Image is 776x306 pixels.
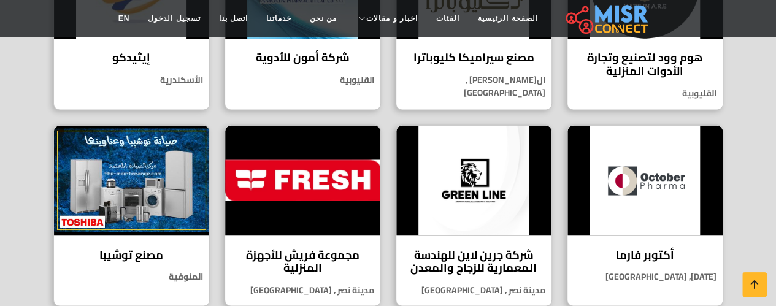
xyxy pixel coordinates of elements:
[63,248,200,261] h4: مصنع توشيبا
[346,7,427,30] a: اخبار و مقالات
[567,125,723,235] img: أكتوبر فارما
[217,124,388,306] a: مجموعة فريش للأجهزة المنزلية مجموعة فريش للأجهزة المنزلية مدينة نصر , [GEOGRAPHIC_DATA]
[566,3,648,34] img: main.misr_connect
[234,51,371,64] h4: شركة أمون للأدوية
[109,7,139,30] a: EN
[225,125,380,235] img: مجموعة فريش للأجهزة المنزلية
[469,7,547,30] a: الصفحة الرئيسية
[396,74,551,99] p: ال[PERSON_NAME] , [GEOGRAPHIC_DATA]
[301,7,346,30] a: من نحن
[257,7,301,30] a: خدماتنا
[225,283,380,296] p: مدينة نصر , [GEOGRAPHIC_DATA]
[54,74,209,86] p: الأسكندرية
[427,7,469,30] a: الفئات
[366,13,418,24] span: اخبار و مقالات
[54,270,209,283] p: المنوفية
[567,87,723,100] p: القليوبية
[139,7,209,30] a: تسجيل الدخول
[567,270,723,283] p: [DATE], [GEOGRAPHIC_DATA]
[225,74,380,86] p: القليوبية
[63,51,200,64] h4: إيثيدكو
[54,125,209,235] img: مصنع توشيبا
[234,248,371,274] h4: مجموعة فريش للأجهزة المنزلية
[46,124,217,306] a: مصنع توشيبا مصنع توشيبا المنوفية
[388,124,559,306] a: شركة جرين لاين للهندسة المعمارية للزجاج والمعدن شركة جرين لاين للهندسة المعمارية للزجاج والمعدن م...
[577,248,713,261] h4: أكتوبر فارما
[577,51,713,77] h4: هوم وود لتصنيع وتجارة الأدوات المنزلية
[396,125,551,235] img: شركة جرين لاين للهندسة المعمارية للزجاج والمعدن
[396,283,551,296] p: مدينة نصر , [GEOGRAPHIC_DATA]
[405,51,542,64] h4: مصنع سيراميكا كليوباترا
[405,248,542,274] h4: شركة جرين لاين للهندسة المعمارية للزجاج والمعدن
[559,124,731,306] a: أكتوبر فارما أكتوبر فارما [DATE], [GEOGRAPHIC_DATA]
[210,7,257,30] a: اتصل بنا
